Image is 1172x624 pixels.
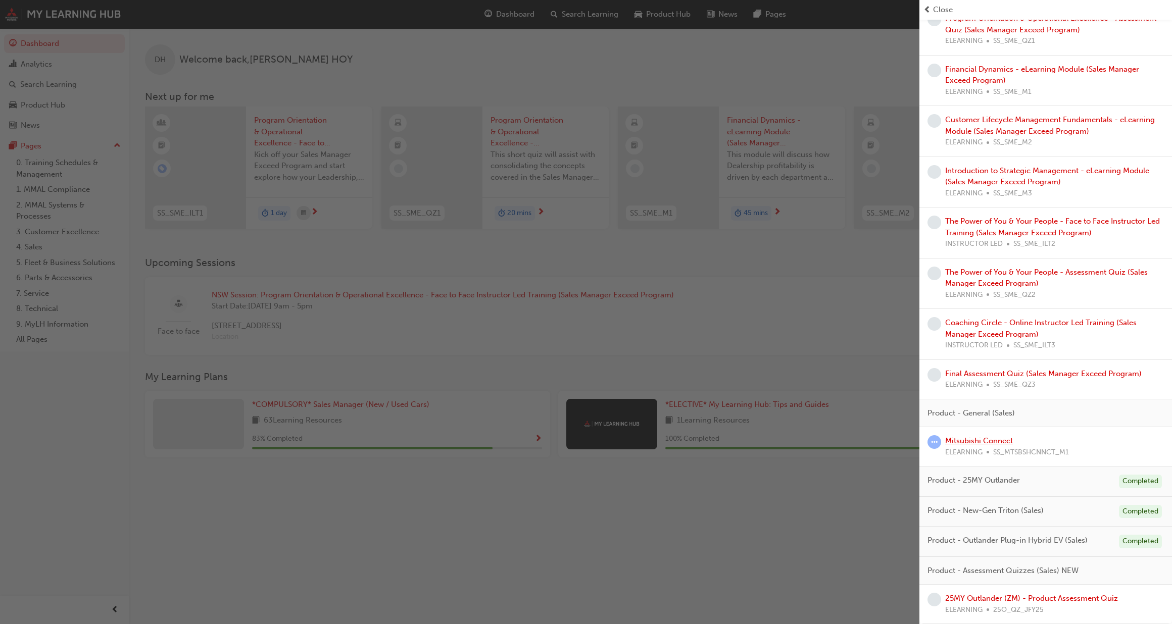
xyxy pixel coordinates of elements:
[927,317,941,331] span: learningRecordVerb_NONE-icon
[927,593,941,606] span: learningRecordVerb_NONE-icon
[927,407,1015,419] span: Product - General (Sales)
[1013,238,1055,250] span: SS_SME_ILT2
[927,475,1020,486] span: Product - 25MY Outlander
[945,318,1137,339] a: Coaching Circle - Online Instructor Led Training (Sales Manager Exceed Program)
[927,505,1044,516] span: Product - New-Gen Triton (Sales)
[945,340,1003,351] span: INSTRUCTOR LED
[945,86,983,98] span: ELEARNING
[993,188,1032,199] span: SS_SME_M3
[933,4,953,16] span: Close
[927,165,941,179] span: learningRecordVerb_NONE-icon
[945,65,1139,85] a: Financial Dynamics - eLearning Module (Sales Manager Exceed Program)
[1119,475,1162,488] div: Completed
[945,115,1155,136] a: Customer Lifecycle Management Fundamentals - eLearning Module (Sales Manager Exceed Program)
[945,436,1013,445] a: Mitsubishi Connect
[945,188,983,199] span: ELEARNING
[993,86,1032,98] span: SS_SME_M1
[927,13,941,26] span: learningRecordVerb_NONE-icon
[945,594,1118,603] a: 25MY Outlander (ZM) - Product Assessment Quiz
[945,35,983,47] span: ELEARNING
[923,4,931,16] span: prev-icon
[993,137,1032,148] span: SS_SME_M2
[927,267,941,280] span: learningRecordVerb_NONE-icon
[927,435,941,449] span: learningRecordVerb_ATTEMPT-icon
[927,368,941,382] span: learningRecordVerb_NONE-icon
[993,289,1036,301] span: SS_SME_QZ2
[927,64,941,77] span: learningRecordVerb_NONE-icon
[993,447,1069,458] span: SS_MTSBSHCNNCT_M1
[1119,535,1162,548] div: Completed
[927,535,1088,546] span: Product - Outlander Plug-in Hybrid EV (Sales)
[1013,340,1055,351] span: SS_SME_ILT3
[945,238,1003,250] span: INSTRUCTOR LED
[993,379,1036,391] span: SS_SME_QZ3
[945,289,983,301] span: ELEARNING
[927,565,1079,577] span: Product - Assessment Quizzes (Sales) NEW
[923,4,1168,16] button: prev-iconClose
[945,379,983,391] span: ELEARNING
[945,14,1156,34] a: Program Orientation & Operational Excellence - Assessment Quiz (Sales Manager Exceed Program)
[993,35,1035,47] span: SS_SME_QZ1
[927,216,941,229] span: learningRecordVerb_NONE-icon
[945,137,983,148] span: ELEARNING
[945,166,1149,187] a: Introduction to Strategic Management - eLearning Module (Sales Manager Exceed Program)
[993,604,1044,616] span: 25O_QZ_JFY25
[945,604,983,616] span: ELEARNING
[927,114,941,128] span: learningRecordVerb_NONE-icon
[945,369,1142,378] a: Final Assessment Quiz (Sales Manager Exceed Program)
[945,447,983,458] span: ELEARNING
[1119,505,1162,518] div: Completed
[945,217,1160,237] a: The Power of You & Your People - Face to Face Instructor Led Training (Sales Manager Exceed Program)
[945,268,1148,288] a: The Power of You & Your People - Assessment Quiz (Sales Manager Exceed Program)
